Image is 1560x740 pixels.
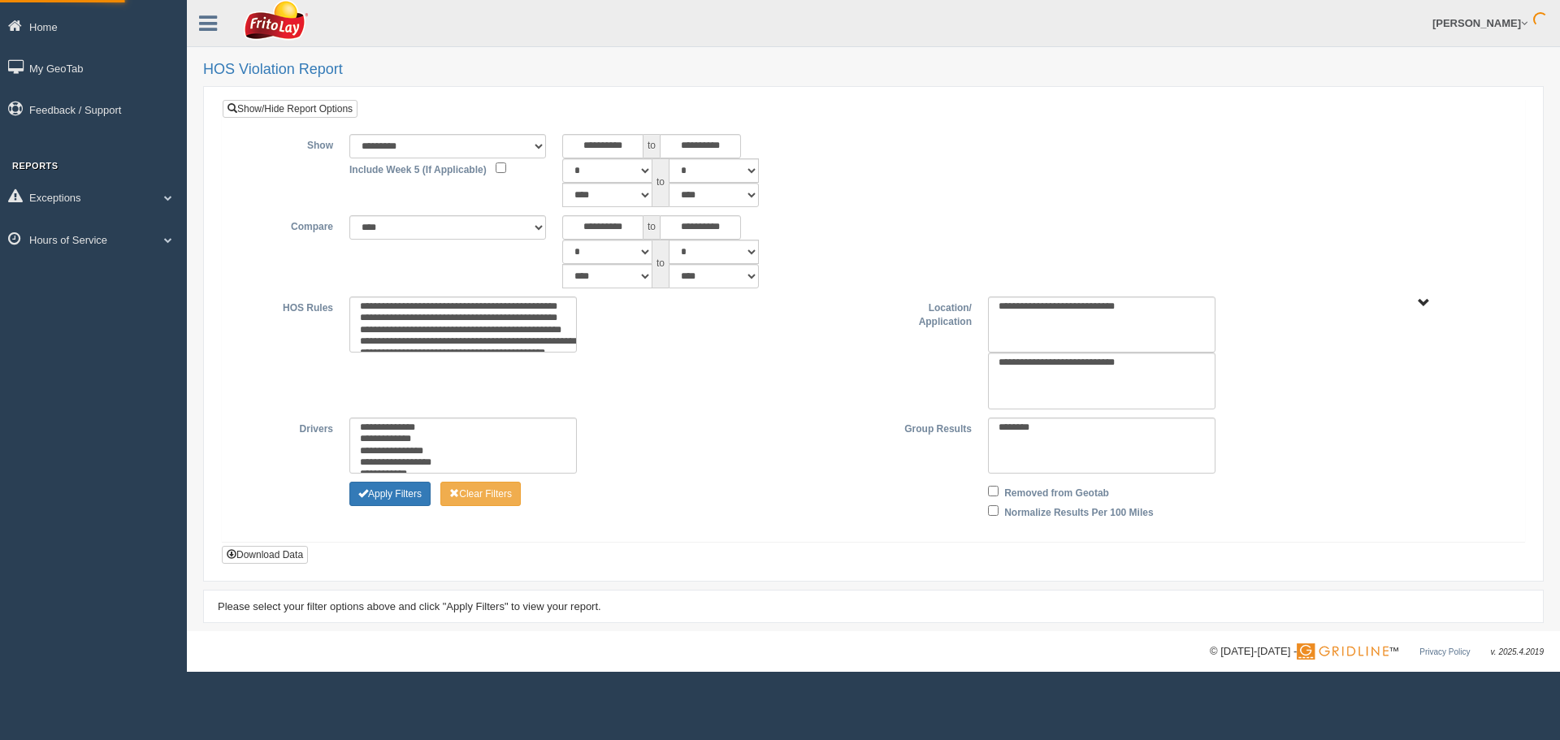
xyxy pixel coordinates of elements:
label: Location/ Application [873,296,980,330]
h2: HOS Violation Report [203,62,1544,78]
a: Privacy Policy [1419,647,1470,656]
button: Download Data [222,546,308,564]
label: Removed from Geotab [1004,482,1109,501]
button: Change Filter Options [440,482,521,506]
label: Compare [235,215,341,235]
span: to [643,215,660,240]
label: Group Results [873,418,980,437]
label: Drivers [235,418,341,437]
label: HOS Rules [235,296,341,316]
label: Include Week 5 (If Applicable) [349,158,487,178]
button: Change Filter Options [349,482,431,506]
span: Please select your filter options above and click "Apply Filters" to view your report. [218,600,601,612]
a: Show/Hide Report Options [223,100,357,118]
span: to [652,240,669,288]
label: Show [235,134,341,154]
span: to [643,134,660,158]
span: v. 2025.4.2019 [1491,647,1544,656]
span: to [652,158,669,207]
label: Normalize Results Per 100 Miles [1004,501,1153,521]
div: © [DATE]-[DATE] - ™ [1210,643,1544,660]
img: Gridline [1297,643,1389,660]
